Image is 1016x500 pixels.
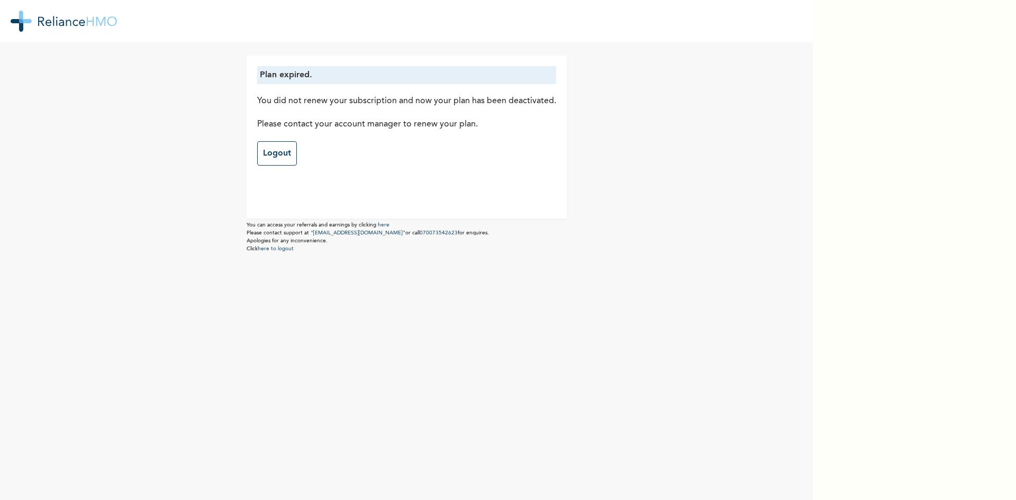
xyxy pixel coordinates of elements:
a: here to logout [258,246,294,251]
a: "[EMAIL_ADDRESS][DOMAIN_NAME]" [311,230,405,235]
p: Please contact support at or call for enquires. Apologies for any inconvenience. [247,229,567,245]
p: Click [247,245,567,253]
a: 070073542623 [420,230,458,235]
a: here [378,222,389,228]
p: Plan expired. [260,69,554,81]
a: Logout [257,141,297,166]
img: RelianceHMO [11,11,117,32]
p: You can access your referrals and earnings by clicking [247,221,567,229]
p: You did not renew your subscription and now your plan has been deactivated. [257,95,556,107]
p: Please contact your account manager to renew your plan. [257,118,556,131]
